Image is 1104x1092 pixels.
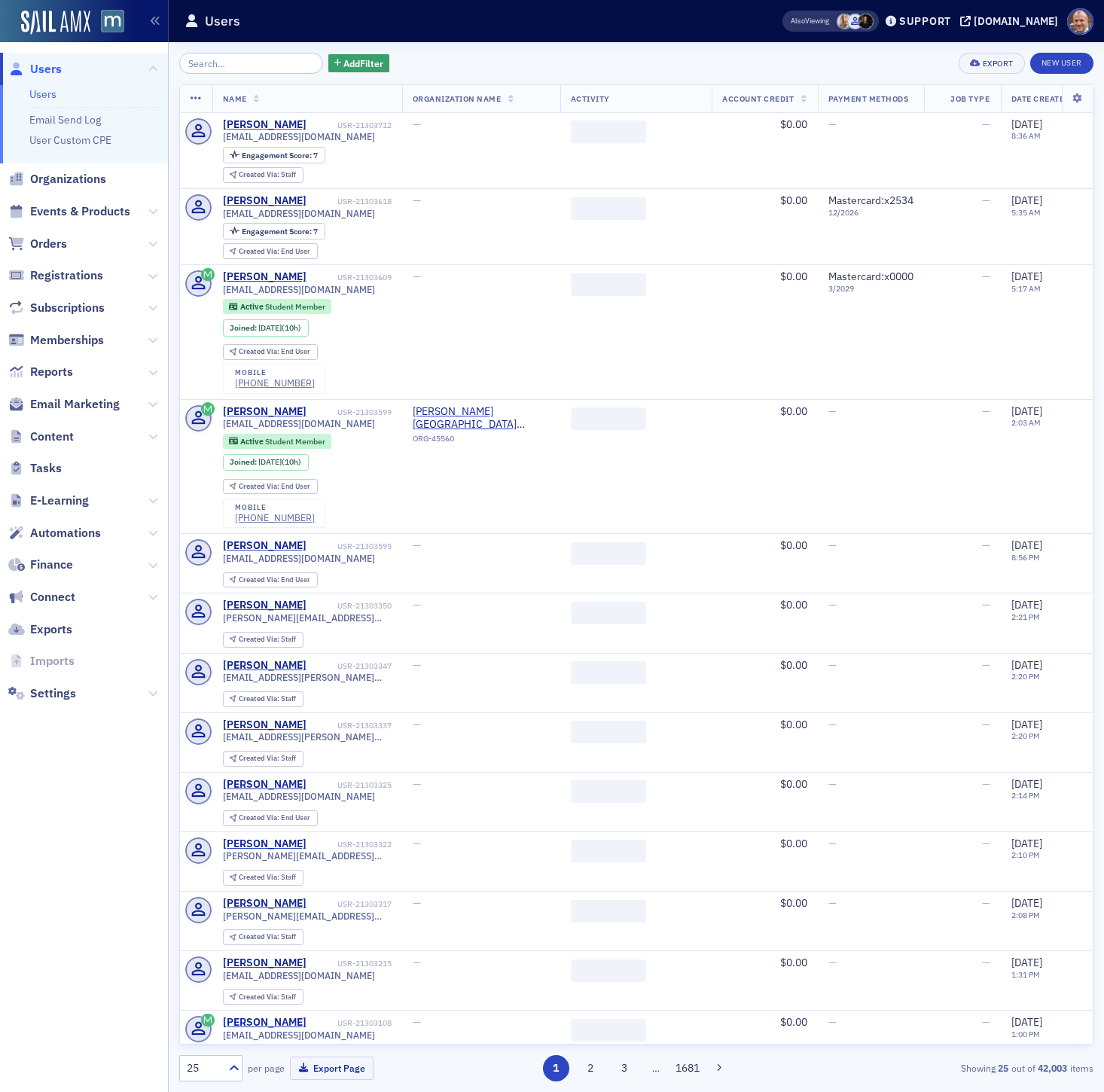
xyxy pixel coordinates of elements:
span: Subscriptions [30,300,105,316]
span: [DATE] [1011,598,1042,612]
span: [EMAIL_ADDRESS][DOMAIN_NAME] [223,1029,375,1041]
span: Add Filter [343,56,383,70]
div: (10h) [258,457,301,467]
div: Staff [239,933,296,941]
span: … [645,1061,666,1075]
div: End User [239,814,310,822]
span: Tasks [30,460,62,477]
div: End User [239,483,310,491]
span: ‌ [571,900,646,923]
a: [PERSON_NAME] [223,539,306,553]
button: 3 [611,1055,638,1081]
label: per page [248,1061,285,1075]
div: ORG-45560 [413,434,550,449]
span: — [828,404,837,418]
span: $0.00 [780,1015,807,1029]
span: Users [30,61,62,78]
span: Engagement Score : [242,150,313,160]
div: [PERSON_NAME] [223,118,306,132]
div: End User [239,348,310,356]
span: Name [223,93,247,104]
div: Created Via: End User [223,243,318,259]
span: Created Via : [239,346,281,356]
span: — [982,538,990,552]
span: [DATE] [1011,837,1042,850]
span: — [982,718,990,731]
a: Automations [8,525,101,541]
span: — [982,777,990,791]
span: — [413,270,421,283]
span: ‌ [571,840,646,862]
span: Howard Community College (Columbia, MD) [413,405,550,432]
a: Orders [8,236,67,252]
div: Created Via: End User [223,344,318,360]
a: Registrations [8,267,103,284]
span: — [982,956,990,969]
button: 1 [543,1055,569,1081]
a: User Custom CPE [29,133,111,147]
div: [PERSON_NAME] [223,659,306,673]
span: [EMAIL_ADDRESS][DOMAIN_NAME] [223,418,375,429]
span: — [982,270,990,283]
span: Events & Products [30,203,130,220]
a: [PERSON_NAME] [223,194,306,208]
span: Mastercard : x0000 [828,270,913,283]
a: Active Student Member [229,436,325,446]
a: [PERSON_NAME] [223,956,306,970]
span: Student Member [265,301,325,312]
span: Engagement Score : [242,226,313,236]
span: — [982,194,990,207]
span: $0.00 [780,270,807,283]
span: Payment Methods [828,93,909,104]
button: Export [959,53,1024,74]
span: ‌ [571,780,646,803]
time: 2:20 PM [1011,731,1040,741]
a: Users [29,87,56,101]
span: 3 / 2029 [828,284,913,294]
div: USR-21303337 [309,721,392,731]
span: — [828,837,837,850]
div: Export [983,59,1014,68]
span: $0.00 [780,598,807,612]
span: Profile [1067,8,1093,35]
a: Connect [8,589,75,605]
div: Created Via: End User [223,810,318,826]
span: [DATE] [1011,718,1042,731]
div: End User [239,248,310,256]
img: SailAMX [101,10,124,33]
button: AddFilter [328,54,390,73]
span: — [982,117,990,131]
img: SailAMX [21,11,90,35]
span: Justin Chase [847,14,863,29]
time: 2:21 PM [1011,612,1040,622]
span: — [982,896,990,910]
span: — [413,194,421,207]
span: Organization Name [413,93,502,104]
span: Exports [30,621,72,638]
span: Orders [30,236,67,252]
div: Created Via: Staff [223,167,303,183]
span: [DATE] [1011,1015,1042,1029]
a: [PERSON_NAME] [223,1016,306,1029]
a: [PERSON_NAME] [223,405,306,419]
div: 7 [242,151,318,160]
a: [PERSON_NAME] [223,718,306,732]
a: [PERSON_NAME][GEOGRAPHIC_DATA] ([GEOGRAPHIC_DATA], [GEOGRAPHIC_DATA]) [413,405,550,432]
span: [DATE] [1011,896,1042,910]
span: ‌ [571,197,646,220]
div: USR-21303325 [309,780,392,790]
span: — [413,538,421,552]
strong: 42,003 [1035,1061,1070,1075]
div: [PHONE_NUMBER] [235,512,315,523]
div: [PERSON_NAME] [223,897,306,911]
span: Date Created [1011,93,1070,104]
span: — [982,837,990,850]
span: $0.00 [780,956,807,969]
span: $0.00 [780,718,807,731]
span: — [982,598,990,612]
span: Activity [571,93,610,104]
div: Active: Active: Student Member [223,299,332,314]
span: — [828,658,837,672]
div: USR-21303712 [309,120,392,130]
